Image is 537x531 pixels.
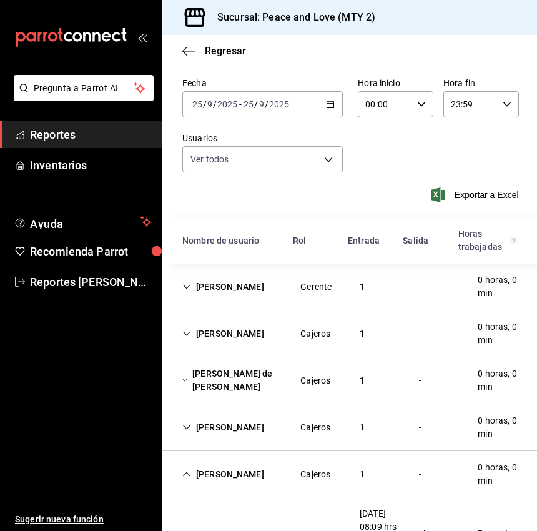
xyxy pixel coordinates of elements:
div: Cell [468,362,527,399]
input: -- [192,99,203,109]
div: Cell [290,369,340,392]
div: Cell [290,322,340,345]
span: Sugerir nueva función [15,513,152,526]
span: Reportes [30,126,152,143]
span: Ver todos [190,153,229,166]
div: Cell [172,463,274,486]
svg: El total de horas trabajadas por usuario es el resultado de la suma redondeada del registro de ho... [510,236,517,246]
div: Row [162,357,537,404]
span: / [213,99,217,109]
div: Row [162,310,537,357]
div: HeadCell [338,229,393,252]
div: HeadCell [448,222,527,259]
div: HeadCell [393,229,448,252]
div: Cell [350,275,375,299]
div: Cell [468,269,527,305]
div: HeadCell [172,229,283,252]
div: Cell [409,463,431,486]
div: Cell [350,322,375,345]
div: Cell [290,416,340,439]
div: Cell [350,416,375,439]
button: open_drawer_menu [137,32,147,42]
div: Row [162,264,537,310]
div: Cell [172,275,274,299]
button: Regresar [182,45,246,57]
h3: Sucursal: Peace and Love (MTY 2) [207,10,375,25]
div: Cell [468,456,527,492]
div: Cell [290,463,340,486]
span: Regresar [205,45,246,57]
a: Pregunta a Parrot AI [9,91,154,104]
div: Cell [409,322,431,345]
div: Cajeros [300,374,330,387]
label: Hora inicio [358,79,433,87]
span: / [265,99,268,109]
label: Fecha [182,79,343,87]
span: - [239,99,242,109]
input: -- [259,99,265,109]
span: Recomienda Parrot [30,243,152,260]
input: ---- [268,99,290,109]
div: Cell [290,275,342,299]
span: Reportes [PERSON_NAME] [30,274,152,290]
input: -- [243,99,254,109]
div: HeadCell [283,229,338,252]
button: Pregunta a Parrot AI [14,75,154,101]
div: Head [162,217,537,264]
span: Pregunta a Parrot AI [34,82,134,95]
span: / [254,99,258,109]
label: Hora fin [443,79,519,87]
span: Ayuda [30,214,135,229]
div: Cajeros [300,468,330,481]
div: Cajeros [300,327,330,340]
div: Cell [468,409,527,445]
span: / [203,99,207,109]
div: Row [162,404,537,451]
div: Gerente [300,280,332,294]
div: Cell [409,369,431,392]
input: -- [207,99,213,109]
button: Exportar a Excel [433,187,519,202]
label: Usuarios [182,134,343,142]
input: ---- [217,99,238,109]
div: Row [162,451,537,497]
div: Cell [172,322,274,345]
div: Cajeros [300,421,330,434]
div: Cell [409,275,431,299]
div: Cell [468,315,527,352]
div: Cell [172,416,274,439]
div: Cell [350,463,375,486]
span: Inventarios [30,157,152,174]
div: Cell [350,369,375,392]
div: Cell [172,362,290,399]
div: Cell [409,416,431,439]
